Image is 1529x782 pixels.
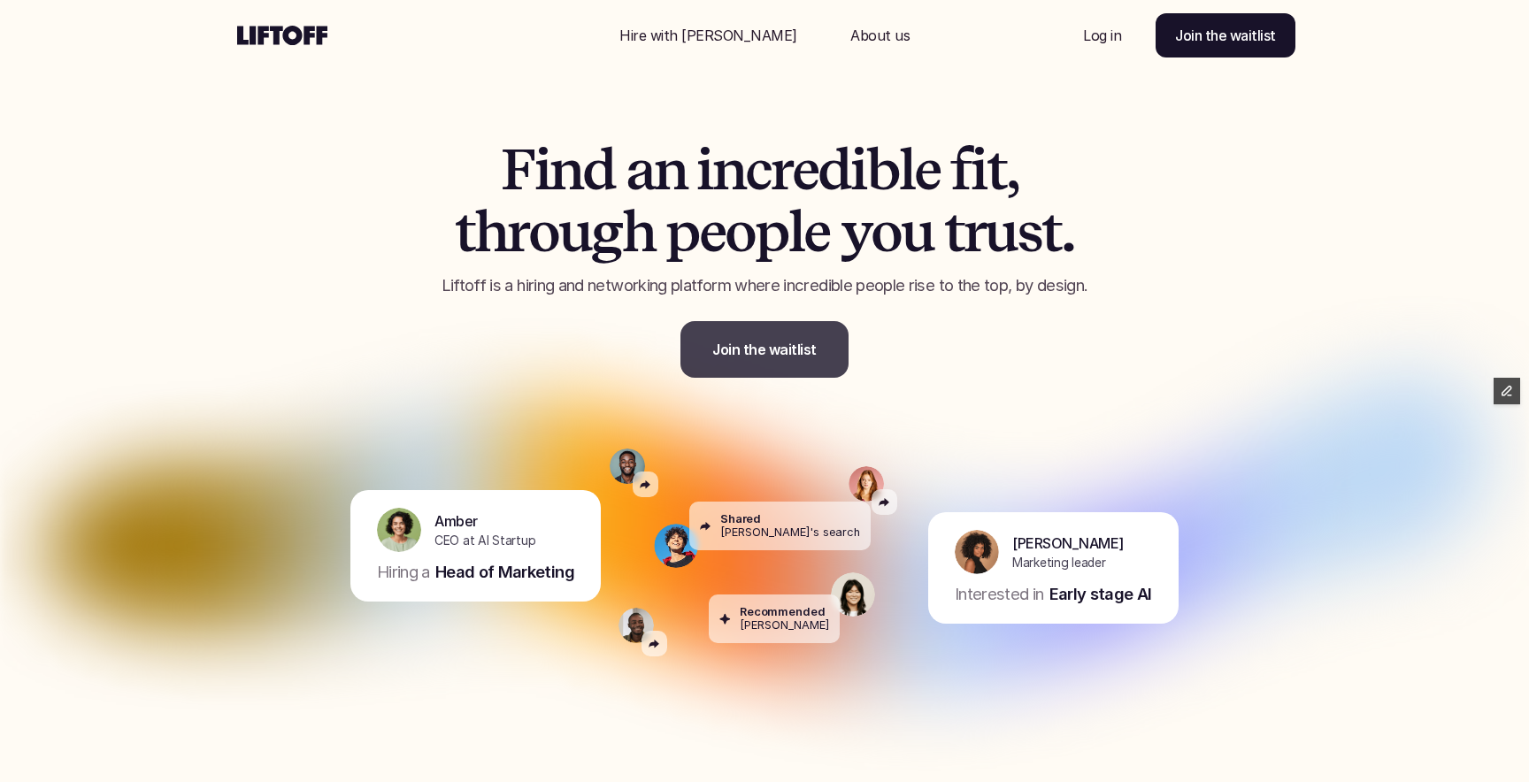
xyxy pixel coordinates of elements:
[1017,201,1041,263] span: s
[1041,201,1061,263] span: t
[1083,25,1121,46] p: Log in
[388,274,1141,297] p: Liftoff is a hiring and networking platform where incredible people rise to the top, by design.
[771,139,792,201] span: r
[1049,583,1152,606] p: Early stage AI
[964,201,985,263] span: r
[1061,201,1074,263] span: .
[1156,13,1295,57] a: Join the waitlist
[474,201,507,263] span: h
[899,139,914,201] span: l
[955,583,1044,606] p: Interested in
[528,201,558,263] span: o
[720,512,761,525] p: Shared
[755,201,788,263] span: p
[850,25,910,46] p: About us
[987,139,1006,201] span: t
[901,201,934,263] span: u
[1062,14,1142,57] a: Nav Link
[501,139,534,201] span: F
[455,201,474,263] span: t
[549,139,582,201] span: n
[792,139,818,201] span: e
[740,619,829,632] p: [PERSON_NAME]
[626,139,654,201] span: a
[720,526,860,540] p: [PERSON_NAME]'s search
[1012,533,1124,554] p: [PERSON_NAME]
[950,139,971,201] span: f
[712,339,817,360] p: Join the waitlist
[435,561,574,584] p: Head of Marketing
[507,201,528,263] span: r
[984,201,1017,263] span: u
[841,201,872,263] span: y
[434,510,478,532] p: Amber
[619,25,797,46] p: Hire with [PERSON_NAME]
[829,14,931,57] a: Nav Link
[725,201,755,263] span: o
[590,201,622,263] span: g
[803,201,830,263] span: e
[1494,378,1520,404] button: Edit Framer Content
[712,139,745,201] span: n
[740,605,826,618] p: Recommended
[944,201,964,263] span: t
[971,139,987,201] span: i
[598,14,818,57] a: Nav Link
[654,139,687,201] span: n
[680,321,849,378] a: Join the waitlist
[866,139,899,201] span: b
[850,139,866,201] span: i
[434,532,535,550] p: CEO at AI Startup
[1175,25,1276,46] p: Join the waitlist
[745,139,771,201] span: c
[665,201,699,263] span: p
[582,139,615,201] span: d
[818,139,850,201] span: d
[377,561,430,584] p: Hiring a
[871,201,901,263] span: o
[699,201,726,263] span: e
[622,201,655,263] span: h
[788,201,803,263] span: l
[1006,139,1018,201] span: ,
[558,201,591,263] span: u
[696,139,712,201] span: i
[914,139,941,201] span: e
[534,139,550,201] span: i
[1012,554,1106,572] p: Marketing leader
